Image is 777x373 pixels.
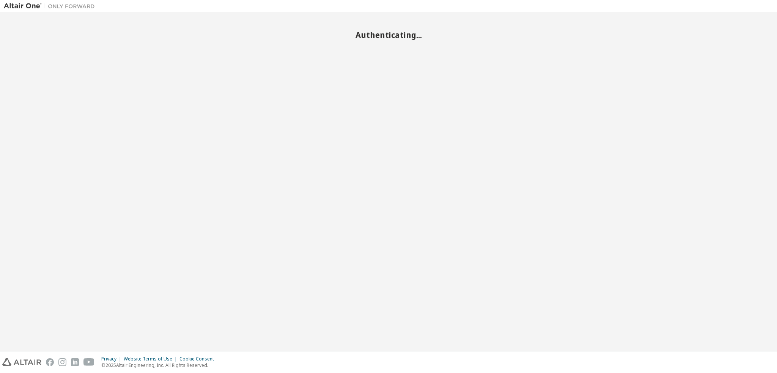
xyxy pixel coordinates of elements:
div: Cookie Consent [179,356,219,362]
div: Website Terms of Use [124,356,179,362]
img: altair_logo.svg [2,358,41,366]
img: facebook.svg [46,358,54,366]
p: © 2025 Altair Engineering, Inc. All Rights Reserved. [101,362,219,368]
img: Altair One [4,2,99,10]
img: instagram.svg [58,358,66,366]
h2: Authenticating... [4,30,773,40]
div: Privacy [101,356,124,362]
img: youtube.svg [83,358,94,366]
img: linkedin.svg [71,358,79,366]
